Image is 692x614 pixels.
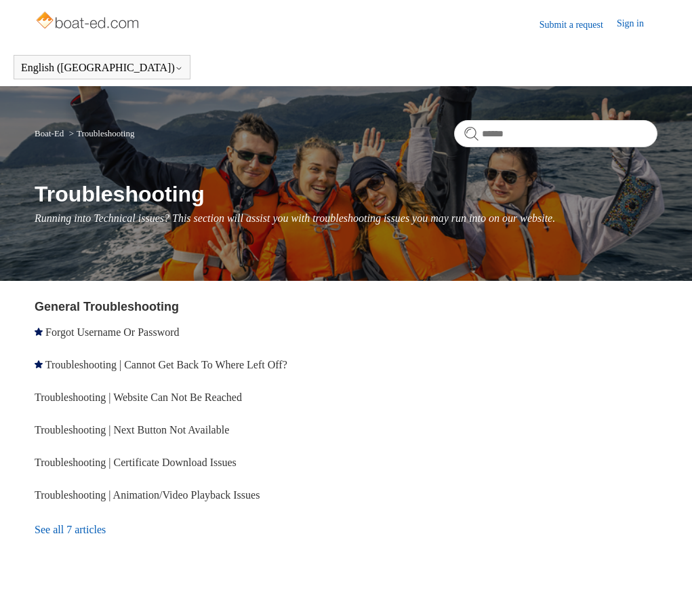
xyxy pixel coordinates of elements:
a: Troubleshooting | Animation/Video Playback Issues [35,489,260,501]
a: General Troubleshooting [35,300,179,313]
a: Troubleshooting | Next Button Not Available [35,424,229,436]
img: Boat-Ed Help Center home page [35,8,142,35]
input: Search [454,120,657,147]
li: Boat-Ed [35,128,66,138]
a: Submit a request [540,18,617,32]
a: Troubleshooting | Cannot Get Back To Where Left Off? [45,359,287,370]
a: Boat-Ed [35,128,64,138]
a: Sign in [617,16,657,33]
a: Forgot Username Or Password [45,326,179,338]
svg: Promoted article [35,328,43,336]
svg: Promoted article [35,360,43,368]
a: See all 7 articles [35,512,315,548]
li: Troubleshooting [66,128,135,138]
a: Troubleshooting | Website Can Not Be Reached [35,391,242,403]
button: English ([GEOGRAPHIC_DATA]) [21,62,183,74]
h1: Troubleshooting [35,178,657,210]
a: Troubleshooting | Certificate Download Issues [35,457,237,468]
p: Running into Technical issues? This section will assist you with troubleshooting issues you may r... [35,210,657,227]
